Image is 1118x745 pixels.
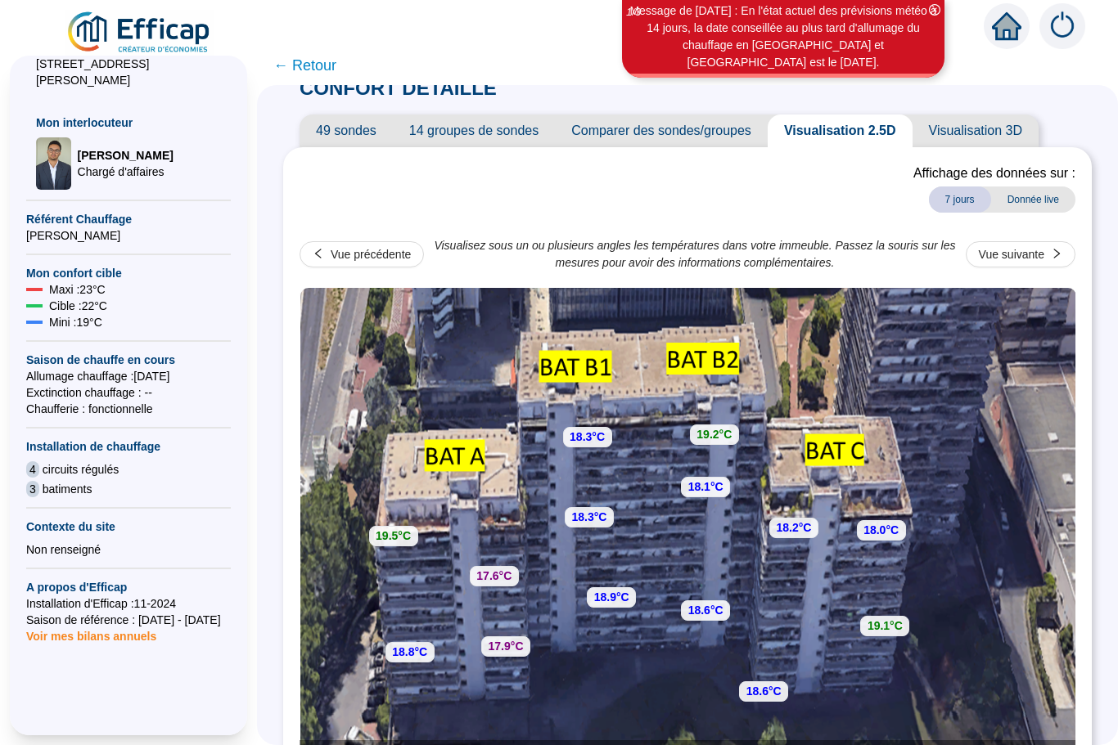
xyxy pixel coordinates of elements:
[991,186,1075,213] span: Donnée live
[489,640,524,653] strong: 17.9°C
[300,241,424,267] button: Vue précédente
[26,438,231,455] span: Installation de chauffage
[432,237,957,272] span: Visualisez sous un ou plusieurs angles les températures dans votre immeuble. Passez la souris sur...
[393,114,555,147] span: 14 groupes de sondes
[26,265,231,281] span: Mon confort cible
[26,211,231,227] span: Référent Chauffage
[26,612,231,628] span: Saison de référence : [DATE] - [DATE]
[49,314,102,330] span: Mini : 19 °C
[594,590,629,604] strong: 18.9°C
[273,54,336,77] span: ← Retour
[868,619,903,632] strong: 19.1°C
[49,298,107,314] span: Cible : 22 °C
[26,481,39,497] span: 3
[776,521,811,534] strong: 18.2°C
[1051,248,1062,259] span: right
[65,10,214,56] img: efficap energie logo
[555,114,768,147] span: Comparer des sondes/groupes
[26,368,231,384] span: Allumage chauffage : [DATE]
[696,428,732,441] strong: 19.2°C
[913,114,1039,147] span: Visualisation 3D
[26,384,231,401] span: Exctinction chauffage : --
[913,164,1075,183] span: Affichage des données sur :
[26,541,231,558] div: Non renseigné
[43,481,92,497] span: batiments
[26,227,231,244] span: [PERSON_NAME]
[26,579,231,595] span: A propos d'Efficap
[929,186,991,213] span: 7 jours
[688,604,724,617] strong: 18.6°C
[36,56,221,88] span: [STREET_ADDRESS][PERSON_NAME]
[626,6,641,18] i: 1 / 3
[476,569,512,582] strong: 17.6°C
[688,480,724,493] strong: 18.1°C
[78,164,174,180] span: Chargé d'affaires
[43,461,119,478] span: circuits régulés
[26,620,156,643] span: Voir mes bilans annuels
[313,248,324,259] span: left
[746,684,782,698] strong: 18.6°C
[331,246,411,263] div: Vue précédente
[966,241,1075,267] button: Vue suivante
[392,645,427,658] strong: 18.8°C
[26,352,231,368] span: Saison de chauffe en cours
[992,11,1021,41] span: home
[624,2,942,71] div: Message de [DATE] : En l'état actuel des prévisions météo à 14 jours, la date conseillée au plus ...
[1039,3,1085,49] img: alerts
[26,461,39,478] span: 4
[26,518,231,535] span: Contexte du site
[78,147,174,164] span: [PERSON_NAME]
[768,114,913,147] span: Visualisation 2.5D
[570,430,605,443] strong: 18.3°C
[376,529,411,542] strong: 19.5°C
[36,137,71,190] img: Chargé d'affaires
[979,246,1044,263] div: Vue suivante
[863,523,899,536] strong: 18.0°C
[300,114,393,147] span: 49 sondes
[283,77,513,99] span: CONFORT DÉTAILLÉ
[26,595,231,612] span: Installation d'Efficap : 11-2024
[571,510,606,523] strong: 18.3°C
[929,4,940,16] span: close-circle
[49,281,106,298] span: Maxi : 23 °C
[26,401,231,417] span: Chaufferie : fonctionnelle
[36,114,221,131] span: Mon interlocuteur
